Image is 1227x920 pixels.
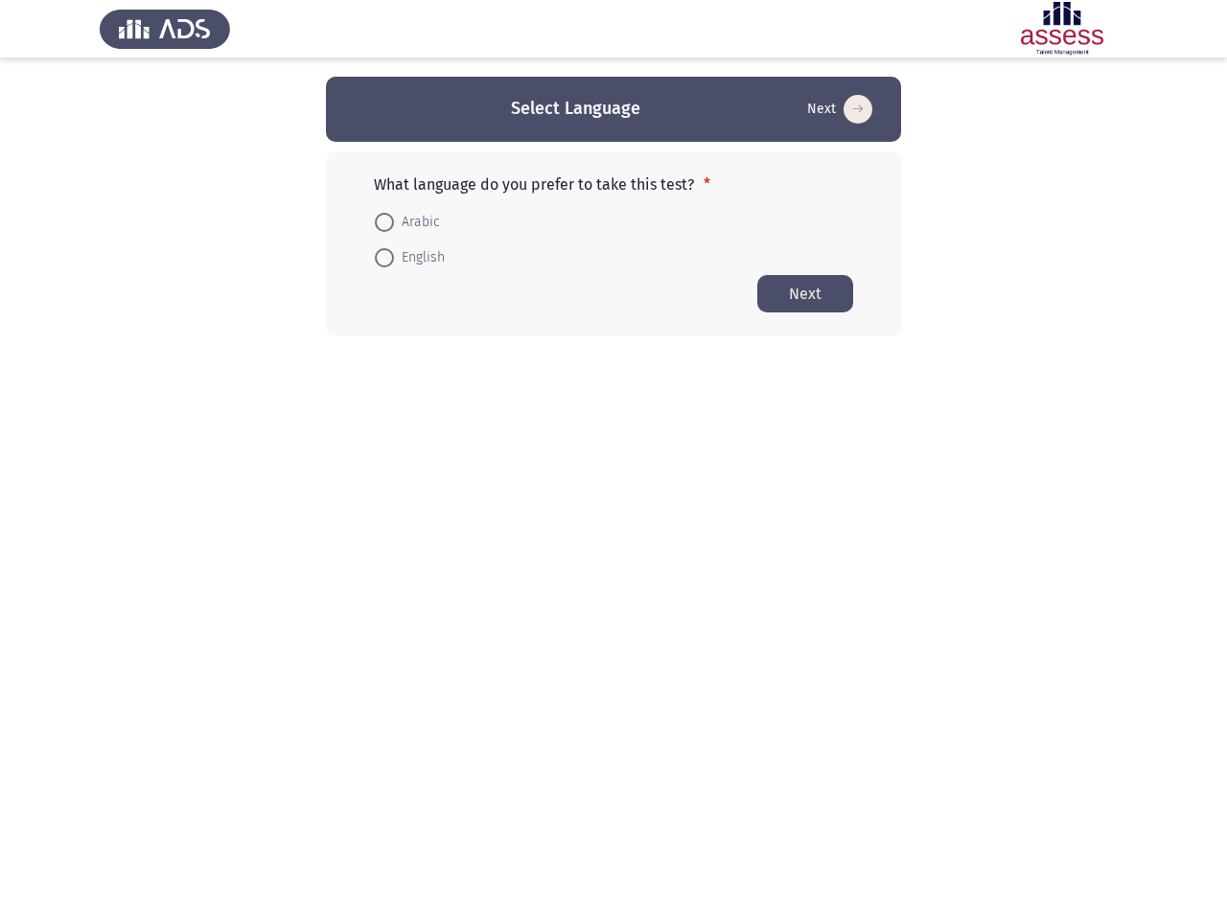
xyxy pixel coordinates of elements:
[374,175,853,194] p: What language do you prefer to take this test?
[801,94,878,125] button: Start assessment
[100,2,230,56] img: Assess Talent Management logo
[757,275,853,312] button: Start assessment
[394,246,445,269] span: English
[997,2,1127,56] img: Assessment logo of ASSESS Focus 4 Modules (EN/AR) - RME - Intermediate
[511,97,640,121] h3: Select Language
[394,211,440,234] span: Arabic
